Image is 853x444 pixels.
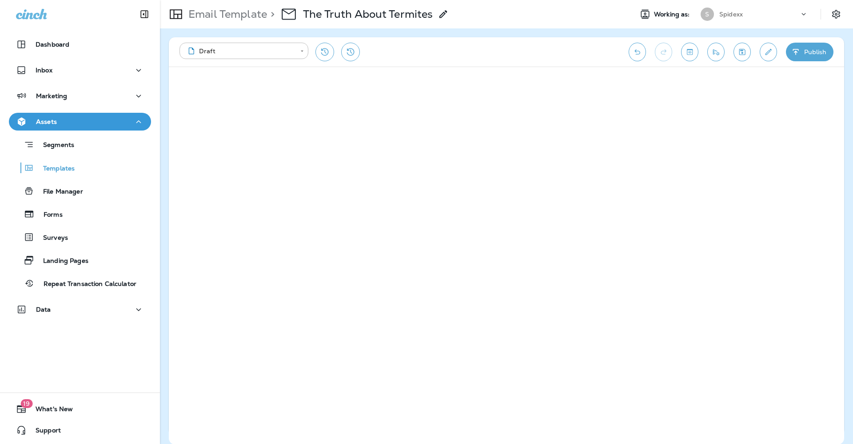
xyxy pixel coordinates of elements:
p: Surveys [34,234,68,242]
p: Inbox [36,67,52,74]
p: Segments [34,141,74,150]
button: Templates [9,159,151,177]
button: Landing Pages [9,251,151,270]
p: Repeat Transaction Calculator [35,280,136,289]
span: Working as: [654,11,692,18]
p: Forms [35,211,63,219]
button: Forms [9,205,151,223]
button: Marketing [9,87,151,105]
button: Save [733,43,751,61]
button: View Changelog [341,43,360,61]
button: Edit details [760,43,777,61]
p: Email Template [185,8,267,21]
p: Assets [36,118,57,125]
button: Restore from previous version [315,43,334,61]
button: Support [9,421,151,439]
p: > [267,8,275,21]
span: 19 [20,399,32,408]
button: Data [9,301,151,318]
span: What's New [27,405,73,416]
div: S [701,8,714,21]
div: Draft [186,47,294,55]
button: File Manager [9,182,151,200]
p: File Manager [34,188,83,196]
button: Collapse Sidebar [132,5,157,23]
p: The Truth About Termites [303,8,433,21]
button: Settings [828,6,844,22]
button: Send test email [707,43,725,61]
button: Dashboard [9,36,151,53]
button: 19What's New [9,400,151,418]
p: Landing Pages [34,257,88,266]
button: Inbox [9,61,151,79]
p: Data [36,306,51,313]
button: Segments [9,135,151,154]
p: Marketing [36,92,67,99]
button: Assets [9,113,151,131]
p: Templates [34,165,75,173]
p: Spidexx [719,11,743,18]
span: Support [27,427,61,437]
p: Dashboard [36,41,69,48]
button: Undo [629,43,646,61]
button: Repeat Transaction Calculator [9,274,151,293]
button: Toggle preview [681,43,698,61]
button: Surveys [9,228,151,246]
button: Publish [786,43,833,61]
